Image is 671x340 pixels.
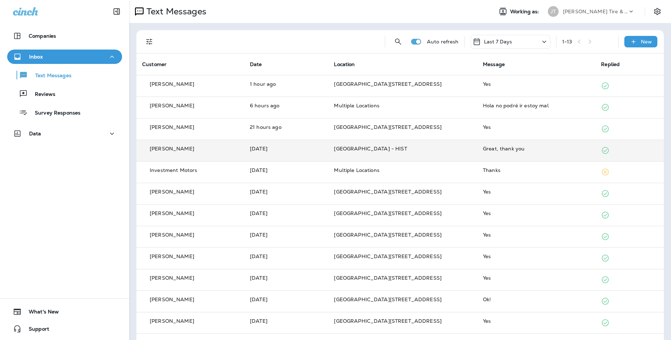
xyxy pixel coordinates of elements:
[150,296,194,303] p: [PERSON_NAME]
[601,61,620,67] span: Replied
[150,231,194,238] p: [PERSON_NAME]
[562,39,572,45] div: 1 - 13
[7,50,122,64] button: Inbox
[7,322,122,336] button: Support
[334,167,471,174] p: Multiple Locations
[483,145,590,152] div: Great, thank you
[483,188,590,195] div: Yes
[150,188,194,195] p: [PERSON_NAME]
[250,317,322,325] p: Sep 30, 2025 09:04 AM
[334,232,442,238] span: [GEOGRAPHIC_DATA][STREET_ADDRESS]
[334,296,442,303] span: [GEOGRAPHIC_DATA][STREET_ADDRESS]
[334,210,442,216] span: [GEOGRAPHIC_DATA][STREET_ADDRESS]
[483,167,590,174] div: Thanks
[22,309,59,317] span: What's New
[483,253,590,260] div: Yes
[651,5,664,18] button: Settings
[483,61,505,67] span: Message
[483,102,590,109] div: Hola no podré ir estoy mal
[150,167,197,174] p: Investment Motors
[484,39,512,45] p: Last 7 Days
[150,102,194,109] p: [PERSON_NAME]
[250,296,322,303] p: Sep 30, 2025 10:08 AM
[144,6,206,17] p: Text Messages
[7,105,122,120] button: Survey Responses
[391,34,405,49] button: Search Messages
[334,124,442,130] span: [GEOGRAPHIC_DATA][STREET_ADDRESS]
[483,80,590,88] div: Yes
[29,131,41,136] p: Data
[483,274,590,281] div: Yes
[28,91,55,98] p: Reviews
[641,39,652,45] p: New
[250,102,322,109] p: Oct 6, 2025 03:24 AM
[7,126,122,141] button: Data
[142,34,157,49] button: Filters
[563,9,628,14] p: [PERSON_NAME] Tire & Auto
[250,167,322,174] p: Oct 3, 2025 12:37 PM
[483,210,590,217] div: Yes
[7,67,122,83] button: Text Messages
[483,124,590,131] div: Yes
[510,9,541,15] span: Working as:
[250,231,322,238] p: Oct 2, 2025 11:18 AM
[334,102,471,109] p: Multiple Locations
[334,61,355,67] span: Location
[28,73,71,79] p: Text Messages
[142,61,167,67] span: Customer
[334,188,442,195] span: [GEOGRAPHIC_DATA][STREET_ADDRESS]
[427,39,459,45] p: Auto refresh
[7,304,122,319] button: What's New
[28,110,80,117] p: Survey Responses
[7,86,122,101] button: Reviews
[150,145,194,152] p: [PERSON_NAME]
[29,54,43,60] p: Inbox
[150,80,194,88] p: [PERSON_NAME]
[334,253,442,260] span: [GEOGRAPHIC_DATA][STREET_ADDRESS]
[250,253,322,260] p: Oct 2, 2025 09:48 AM
[250,124,322,131] p: Oct 5, 2025 01:16 PM
[150,317,194,325] p: [PERSON_NAME]
[150,253,194,260] p: [PERSON_NAME]
[7,29,122,43] button: Companies
[22,326,49,335] span: Support
[107,4,127,19] button: Collapse Sidebar
[250,274,322,281] p: Oct 1, 2025 04:29 PM
[250,145,322,152] p: Oct 3, 2025 01:13 PM
[29,33,56,39] p: Companies
[150,210,194,217] p: [PERSON_NAME]
[334,145,407,152] span: [GEOGRAPHIC_DATA] - HIST
[250,80,322,88] p: Oct 6, 2025 09:08 AM
[548,6,559,17] div: JT
[150,274,194,281] p: [PERSON_NAME]
[334,81,442,87] span: [GEOGRAPHIC_DATA][STREET_ADDRESS]
[250,188,322,195] p: Oct 2, 2025 05:35 PM
[483,296,590,303] div: Ok!
[250,61,262,67] span: Date
[483,231,590,238] div: Yes
[334,318,442,324] span: [GEOGRAPHIC_DATA][STREET_ADDRESS]
[334,275,442,281] span: [GEOGRAPHIC_DATA][STREET_ADDRESS]
[250,210,322,217] p: Oct 2, 2025 12:06 PM
[150,124,194,131] p: [PERSON_NAME]
[483,317,590,325] div: Yes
